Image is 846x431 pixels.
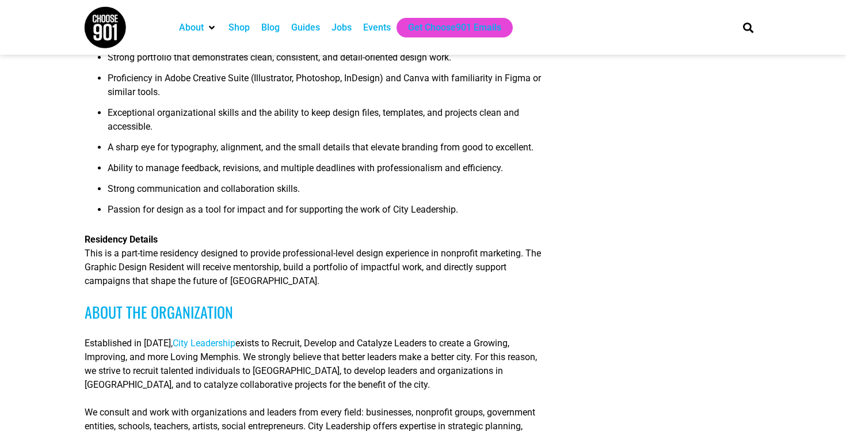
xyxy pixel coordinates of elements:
[173,18,223,37] div: About
[173,18,723,37] nav: Main nav
[108,162,503,173] span: Ability to manage feedback, revisions, and multiple deadlines with professionalism and efficiency.
[85,248,541,286] span: This is a part-time residency designed to provide professional-level design experience in nonprof...
[108,107,519,132] span: Exceptional organizational skills and the ability to keep design files, templates, and projects c...
[108,52,451,63] span: Strong portfolio that demonstrates clean, consistent, and detail-oriented design work.
[261,21,280,35] a: Blog
[408,21,501,35] a: Get Choose901 Emails
[331,21,352,35] a: Jobs
[85,301,233,323] span: About the Organization
[85,338,173,349] span: Established in [DATE],
[291,21,320,35] a: Guides
[173,338,235,349] a: City Leadership
[85,338,537,390] span: exists to Recruit, Develop and Catalyze Leaders to create a Growing, Improving, and more Loving M...
[108,73,541,97] span: Proficiency in Adobe Creative Suite (Illustrator, Photoshop, InDesign) and Canva with familiarity...
[228,21,250,35] a: Shop
[108,142,533,153] span: A sharp eye for typography, alignment, and the small details that elevate branding from good to e...
[108,183,300,194] span: Strong communication and collaboration skills.
[363,21,391,35] a: Events
[739,18,758,37] div: Search
[108,204,458,215] span: Passion for design as a tool for impact and for supporting the work of City Leadership.
[179,21,204,35] a: About
[85,234,158,245] b: Residency Details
